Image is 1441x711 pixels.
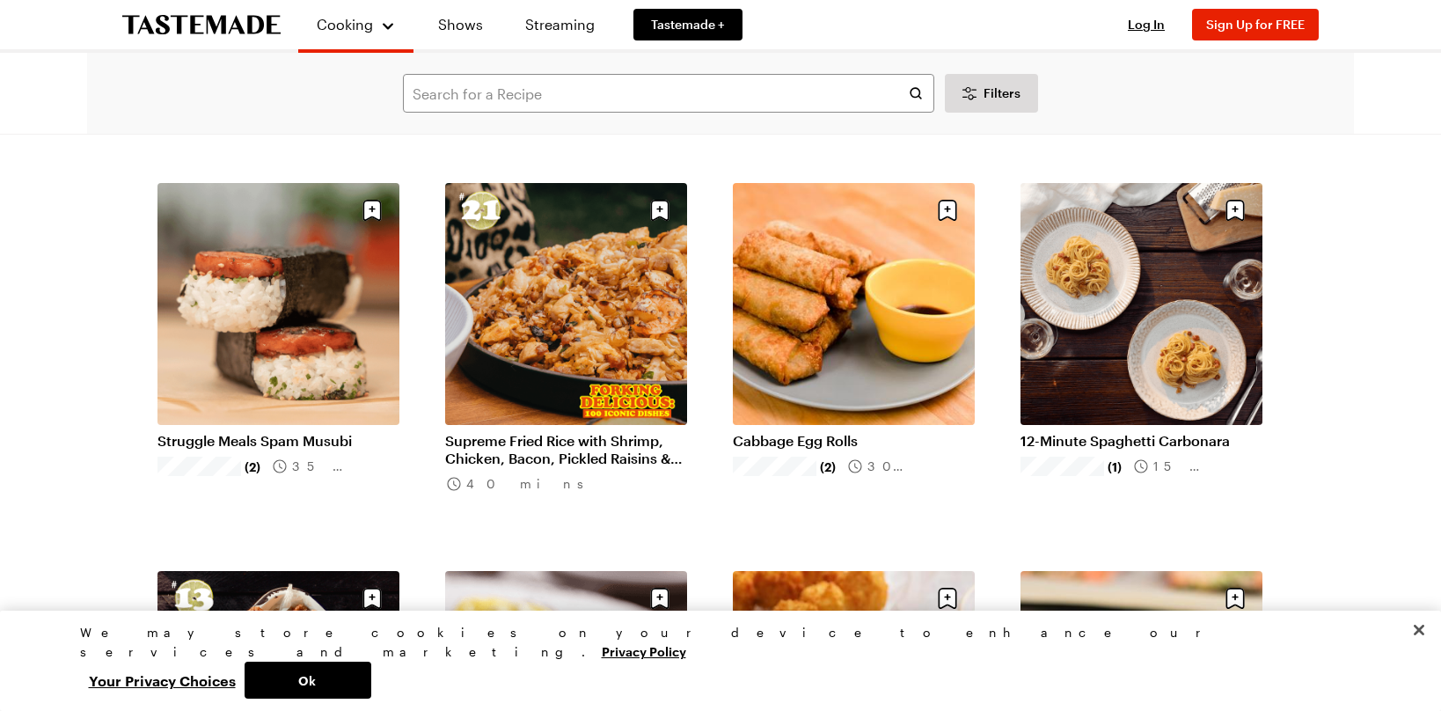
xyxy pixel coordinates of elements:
button: Save recipe [355,582,389,615]
a: To Tastemade Home Page [122,15,281,35]
button: Desktop filters [945,74,1038,113]
button: Save recipe [1218,582,1252,615]
button: Your Privacy Choices [80,662,245,699]
button: Save recipe [643,194,677,227]
div: Privacy [80,623,1347,699]
a: Tastemade + [633,9,742,40]
button: Save recipe [355,194,389,227]
button: Save recipe [643,582,677,615]
button: Ok [245,662,371,699]
a: Struggle Meals Spam Musubi [157,432,399,450]
div: We may store cookies on your device to enhance our services and marketing. [80,623,1347,662]
input: Search for a Recipe [403,74,934,113]
a: Cabbage Egg Rolls [733,432,975,450]
button: Save recipe [931,194,964,227]
span: Log In [1128,17,1165,32]
button: Log In [1111,16,1181,33]
a: Supreme Fried Rice with Shrimp, Chicken, Bacon, Pickled Raisins & Jalapenos [445,432,687,467]
span: Filters [984,84,1020,102]
a: 12-Minute Spaghetti Carbonara [1020,432,1262,450]
button: Sign Up for FREE [1192,9,1319,40]
button: Cooking [316,7,396,42]
span: Sign Up for FREE [1206,17,1305,32]
span: Tastemade + [651,16,725,33]
button: Close [1400,611,1438,649]
a: More information about your privacy, opens in a new tab [602,642,686,659]
button: Save recipe [931,582,964,615]
span: Cooking [317,16,373,33]
button: Save recipe [1218,194,1252,227]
